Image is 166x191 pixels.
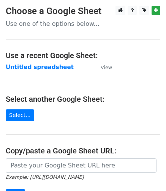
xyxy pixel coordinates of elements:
[6,64,74,71] a: Untitled spreadsheet
[6,6,160,17] h3: Choose a Google Sheet
[6,146,160,155] h4: Copy/paste a Google Sheet URL:
[93,64,112,71] a: View
[6,95,160,104] h4: Select another Google Sheet:
[101,65,112,70] small: View
[6,174,84,180] small: Example: [URL][DOMAIN_NAME]
[6,51,160,60] h4: Use a recent Google Sheet:
[6,109,34,121] a: Select...
[6,20,160,28] p: Use one of the options below...
[6,158,157,173] input: Paste your Google Sheet URL here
